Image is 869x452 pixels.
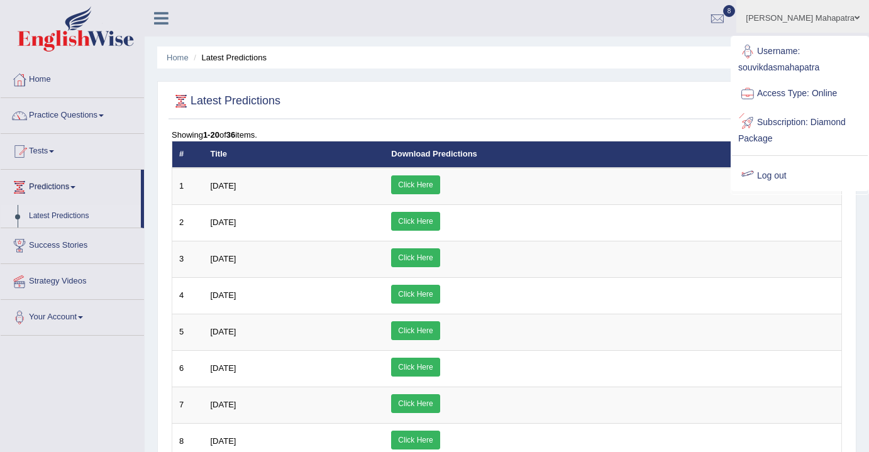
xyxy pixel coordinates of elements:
th: # [172,141,204,168]
a: Home [1,62,144,94]
a: Success Stories [1,228,144,260]
a: Click Here [391,285,440,304]
div: Showing of items. [172,129,842,141]
span: [DATE] [211,363,236,373]
span: [DATE] [211,254,236,263]
li: Latest Predictions [191,52,267,63]
a: Home [167,53,189,62]
span: [DATE] [211,181,236,190]
b: 36 [226,130,235,140]
td: 3 [172,241,204,277]
a: Click Here [391,321,440,340]
a: Access Type: Online [732,79,868,108]
a: Latest Predictions [23,205,141,228]
a: Click Here [391,212,440,231]
span: 8 [723,5,736,17]
span: [DATE] [211,436,236,446]
span: [DATE] [211,290,236,300]
td: 6 [172,350,204,387]
a: Click Here [391,358,440,377]
span: [DATE] [211,218,236,227]
a: Log out [732,162,868,190]
a: Your Account [1,300,144,331]
th: Download Predictions [384,141,841,168]
td: 7 [172,387,204,423]
a: Predictions [1,170,141,201]
a: Tests [1,134,144,165]
a: Click Here [391,175,440,194]
span: [DATE] [211,400,236,409]
a: Subscription: Diamond Package [732,108,868,150]
a: Click Here [391,394,440,413]
td: 2 [172,204,204,241]
a: Click Here [391,248,440,267]
h2: Latest Predictions [172,92,280,111]
span: [DATE] [211,327,236,336]
td: 1 [172,168,204,205]
th: Title [204,141,385,168]
td: 5 [172,314,204,350]
a: Username: souvikdasmahapatra [732,37,868,79]
a: Strategy Videos [1,264,144,295]
a: Click Here [391,431,440,449]
a: Practice Questions [1,98,144,130]
td: 4 [172,277,204,314]
b: 1-20 [203,130,219,140]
